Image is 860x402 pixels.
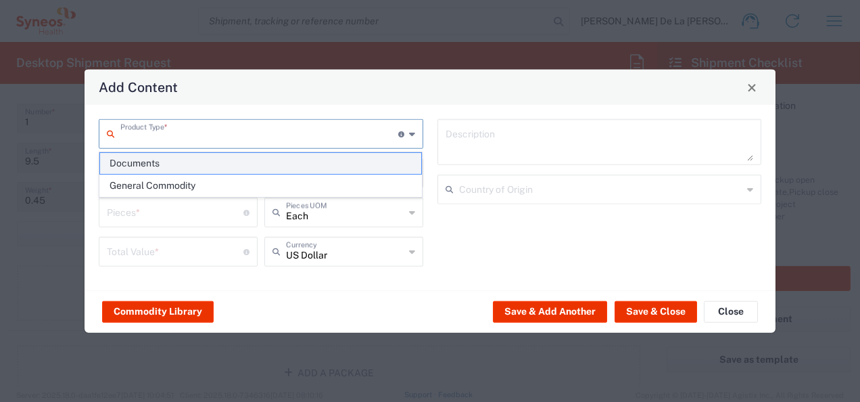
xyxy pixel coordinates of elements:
button: Save & Close [615,300,697,322]
span: General Commodity [100,175,422,196]
button: Commodity Library [102,300,214,322]
button: Close [742,78,761,97]
button: Close [704,300,758,322]
button: Save & Add Another [493,300,607,322]
span: Documents [100,153,422,174]
h4: Add Content [99,77,178,97]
